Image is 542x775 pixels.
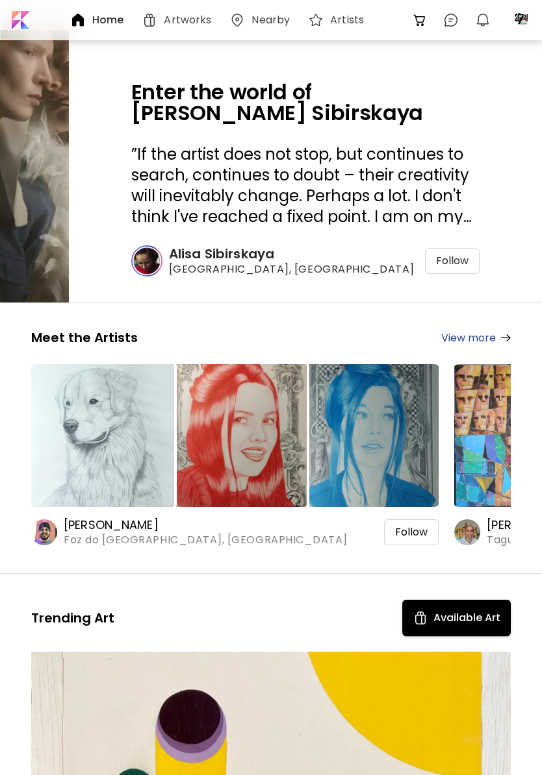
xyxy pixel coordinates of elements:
[169,262,415,277] span: [GEOGRAPHIC_DATA], [GEOGRAPHIC_DATA]
[64,533,348,547] span: Foz do [GEOGRAPHIC_DATA], [GEOGRAPHIC_DATA]
[131,143,472,248] span: If the artist does not stop, but continues to search, continues to doubt – their creativity will ...
[475,12,491,28] img: bellIcon
[472,9,494,31] button: bellIcon
[164,15,211,25] h6: Artworks
[31,609,114,626] h5: Trending Art
[252,15,290,25] h6: Nearby
[501,334,511,341] img: arrow-right
[131,144,480,225] h3: ” ”
[131,82,480,123] h2: Enter the world of [PERSON_NAME] Sibirskaya
[296,364,439,507] img: https://cdn.kaleido.art/CDN/Artwork/175729/Thumbnail/medium.webp?updated=778874
[31,329,138,346] h5: Meet the Artists
[443,12,459,28] img: chatIcon
[402,600,511,636] button: Available ArtAvailable Art
[308,12,369,28] a: Artists
[330,15,364,25] h6: Artists
[441,330,511,346] a: View more
[31,364,174,507] img: https://cdn.kaleido.art/CDN/Artwork/175730/Thumbnail/large.webp?updated=778877
[433,610,500,626] h5: Available Art
[64,517,348,533] h6: [PERSON_NAME]
[169,245,415,262] h6: Alisa Sibirskaya
[163,364,306,507] img: https://cdn.kaleido.art/CDN/Artwork/175728/Thumbnail/medium.webp?updated=778870
[31,362,439,547] a: https://cdn.kaleido.art/CDN/Artwork/175730/Thumbnail/large.webp?updated=778877https://cdn.kaleido...
[425,248,480,274] div: Follow
[92,15,123,25] h6: Home
[70,12,129,28] a: Home
[142,12,216,28] a: Artworks
[229,12,295,28] a: Nearby
[384,519,439,545] div: Follow
[395,526,428,539] span: Follow
[131,245,480,277] a: Alisa Sibirskaya[GEOGRAPHIC_DATA], [GEOGRAPHIC_DATA]Follow
[436,254,469,267] span: Follow
[412,12,428,28] img: cart
[413,610,428,626] img: Available Art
